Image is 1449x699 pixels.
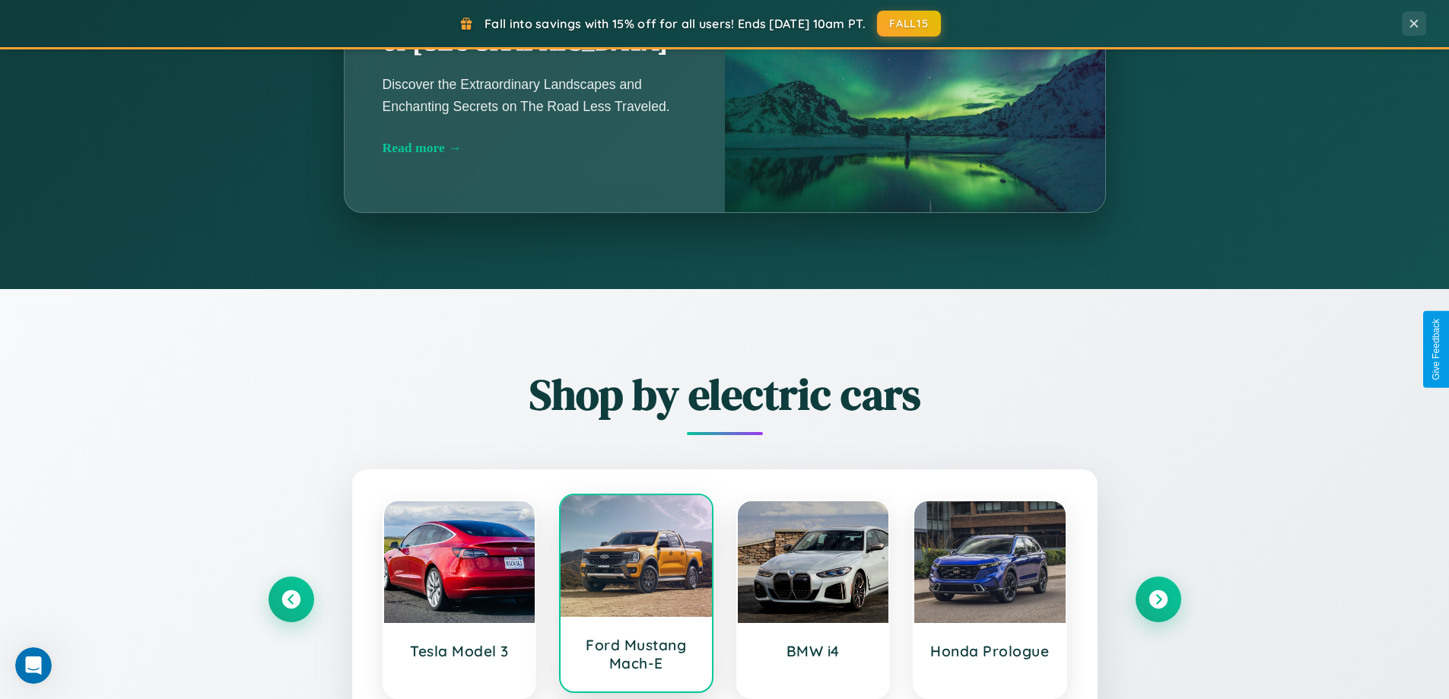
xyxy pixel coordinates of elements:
[1431,319,1441,380] div: Give Feedback
[753,642,874,660] h3: BMW i4
[877,11,941,37] button: FALL15
[269,365,1181,424] h2: Shop by electric cars
[383,140,687,156] div: Read more →
[15,647,52,684] iframe: Intercom live chat
[929,642,1050,660] h3: Honda Prologue
[383,74,687,116] p: Discover the Extraordinary Landscapes and Enchanting Secrets on The Road Less Traveled.
[576,636,697,672] h3: Ford Mustang Mach-E
[399,642,520,660] h3: Tesla Model 3
[485,16,866,31] span: Fall into savings with 15% off for all users! Ends [DATE] 10am PT.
